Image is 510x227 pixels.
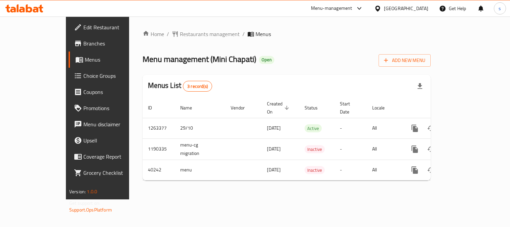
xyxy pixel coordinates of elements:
div: Open [259,56,274,64]
span: [DATE] [267,165,281,174]
th: Actions [401,98,477,118]
h2: Menus List [148,80,212,92]
td: - [335,160,367,180]
span: Status [305,104,326,112]
span: Edit Restaurant [83,23,146,31]
span: Promotions [83,104,146,112]
span: [DATE] [267,144,281,153]
span: 1.0.0 [87,187,97,196]
a: Promotions [69,100,151,116]
button: more [407,162,423,178]
span: Start Date [340,100,359,116]
span: [DATE] [267,124,281,132]
button: more [407,120,423,136]
a: Coverage Report [69,149,151,165]
td: 40242 [143,160,175,180]
a: Menus [69,52,151,68]
td: - [335,118,367,138]
span: Created On [267,100,291,116]
td: All [367,138,401,160]
a: Edit Restaurant [69,19,151,35]
span: Locale [372,104,393,112]
span: Menu disclaimer [83,120,146,128]
span: Vendor [231,104,253,112]
span: Name [180,104,201,112]
div: Menu-management [311,4,352,12]
li: / [242,30,245,38]
a: Choice Groups [69,68,151,84]
td: 1190335 [143,138,175,160]
td: 1263377 [143,118,175,138]
span: Choice Groups [83,72,146,80]
span: Menus [85,56,146,64]
a: Branches [69,35,151,52]
a: Grocery Checklist [69,165,151,181]
a: Support.OpsPlatform [69,205,112,214]
span: Add New Menu [384,56,425,65]
a: Coupons [69,84,151,100]
span: Inactive [305,145,325,153]
span: Version: [69,187,86,196]
span: Upsell [83,136,146,144]
div: Export file [412,78,428,94]
a: Restaurants management [172,30,240,38]
nav: breadcrumb [143,30,431,38]
button: Change Status [423,120,439,136]
span: s [499,5,501,12]
span: Active [305,125,322,132]
span: Get support on: [69,199,100,207]
li: / [167,30,169,38]
a: Home [143,30,164,38]
span: Branches [83,39,146,47]
table: enhanced table [143,98,477,181]
td: 29/10 [175,118,225,138]
span: Restaurants management [180,30,240,38]
button: Change Status [423,162,439,178]
span: ID [148,104,161,112]
span: Coupons [83,88,146,96]
td: All [367,160,401,180]
button: Change Status [423,141,439,157]
a: Upsell [69,132,151,149]
span: Open [259,57,274,63]
span: Menus [256,30,271,38]
div: Total records count [183,81,212,92]
td: menu-cg migration [175,138,225,160]
span: Menu management ( Mini Chapati ) [143,52,256,67]
span: Grocery Checklist [83,169,146,177]
div: [GEOGRAPHIC_DATA] [384,5,428,12]
button: more [407,141,423,157]
a: Menu disclaimer [69,116,151,132]
td: - [335,138,367,160]
span: 3 record(s) [183,83,212,90]
span: Inactive [305,166,325,174]
td: menu [175,160,225,180]
span: Coverage Report [83,153,146,161]
button: Add New Menu [379,54,431,67]
td: All [367,118,401,138]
